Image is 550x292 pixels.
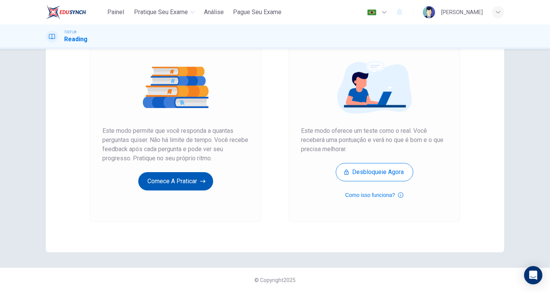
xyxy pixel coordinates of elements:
[441,8,483,17] div: [PERSON_NAME]
[423,6,435,18] img: Profile picture
[301,126,448,154] span: Este modo oferece um teste como o real. Você receberá uma pontuação e verá no que é bom e o que p...
[524,266,542,284] div: Open Intercom Messenger
[134,8,188,17] span: Pratique seu exame
[46,5,86,20] img: EduSynch logo
[336,163,413,181] button: Desbloqueie agora
[345,190,404,200] button: Como isso funciona?
[64,35,87,44] h1: Reading
[233,8,281,17] span: Pague Seu Exame
[254,277,296,283] span: © Copyright 2025
[204,8,224,17] span: Análise
[104,5,128,19] button: Painel
[201,5,227,19] button: Análise
[230,5,285,19] button: Pague Seu Exame
[131,5,198,19] button: Pratique seu exame
[107,8,124,17] span: Painel
[138,172,213,190] button: Comece a praticar
[46,5,104,20] a: EduSynch logo
[64,29,76,35] span: TOEFL®
[367,10,377,15] img: pt
[102,126,249,163] span: Este modo permite que você responda a quantas perguntas quiser. Não há limite de tempo. Você rece...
